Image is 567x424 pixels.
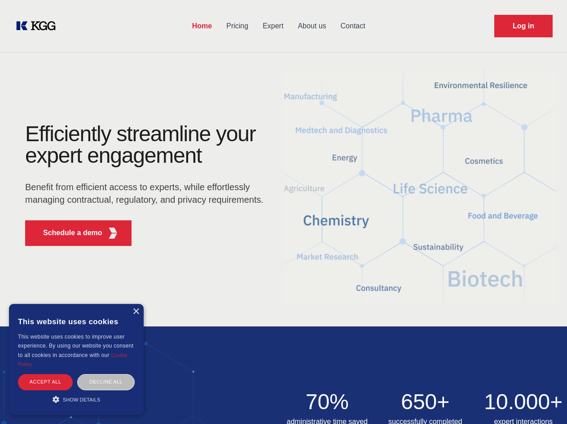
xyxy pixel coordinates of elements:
span: Show details [63,397,101,402]
button: Schedule a demoKGG Fifth Element RED [25,220,132,246]
span: This website uses cookies to improve user experience. By using our website you consent to all coo... [18,334,133,358]
a: Cookie Policy [18,353,127,367]
div: This website uses cookies [18,311,135,332]
a: Contact [334,14,373,38]
a: Request Demo [494,15,553,37]
h1: Efficiently streamline your expert engagement [25,123,269,166]
div: Close [132,308,139,315]
a: Expert [255,14,290,38]
p: Benefit from efficient access to experts, while effortlessly managing contractual, regulatory, an... [25,181,269,206]
img: KGG Fifth Element RED [284,58,557,317]
h2: 70% [284,391,371,413]
img: KGG Fifth Element RED [107,228,119,239]
a: Home [185,14,219,38]
h2: 650+ [382,391,469,413]
div: Show details [18,395,135,404]
p: Schedule a demo [43,228,102,238]
iframe: Chat Widget [522,381,567,424]
a: About us [290,14,333,38]
a: Pricing [219,14,255,38]
div: Decline all [77,374,135,390]
div: Accept all [18,374,73,390]
a: KOL Knowledge Platform: Talk to Key External Experts (KEE) [14,19,63,33]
